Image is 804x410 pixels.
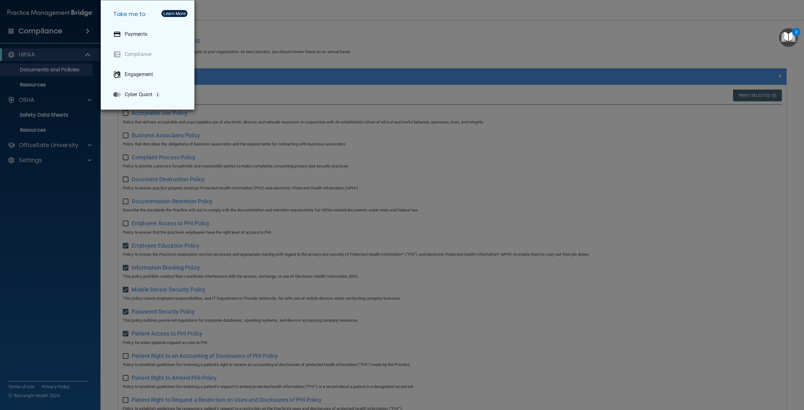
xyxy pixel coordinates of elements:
a: Cyber Quant [108,86,189,103]
iframe: Drift Widget Chat Controller [695,365,796,391]
h5: Take me to: [108,5,189,23]
div: 2 [795,32,797,40]
div: Learn More [163,11,186,16]
a: Payments [108,25,189,43]
p: Engagement [125,71,153,78]
a: Engagement [108,66,189,83]
button: Open Resource Center, 2 new notifications [779,28,798,47]
button: Learn More [161,10,187,17]
a: Compliance [108,46,189,63]
p: Cyber Quant [125,91,152,98]
p: Payments [125,31,147,37]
